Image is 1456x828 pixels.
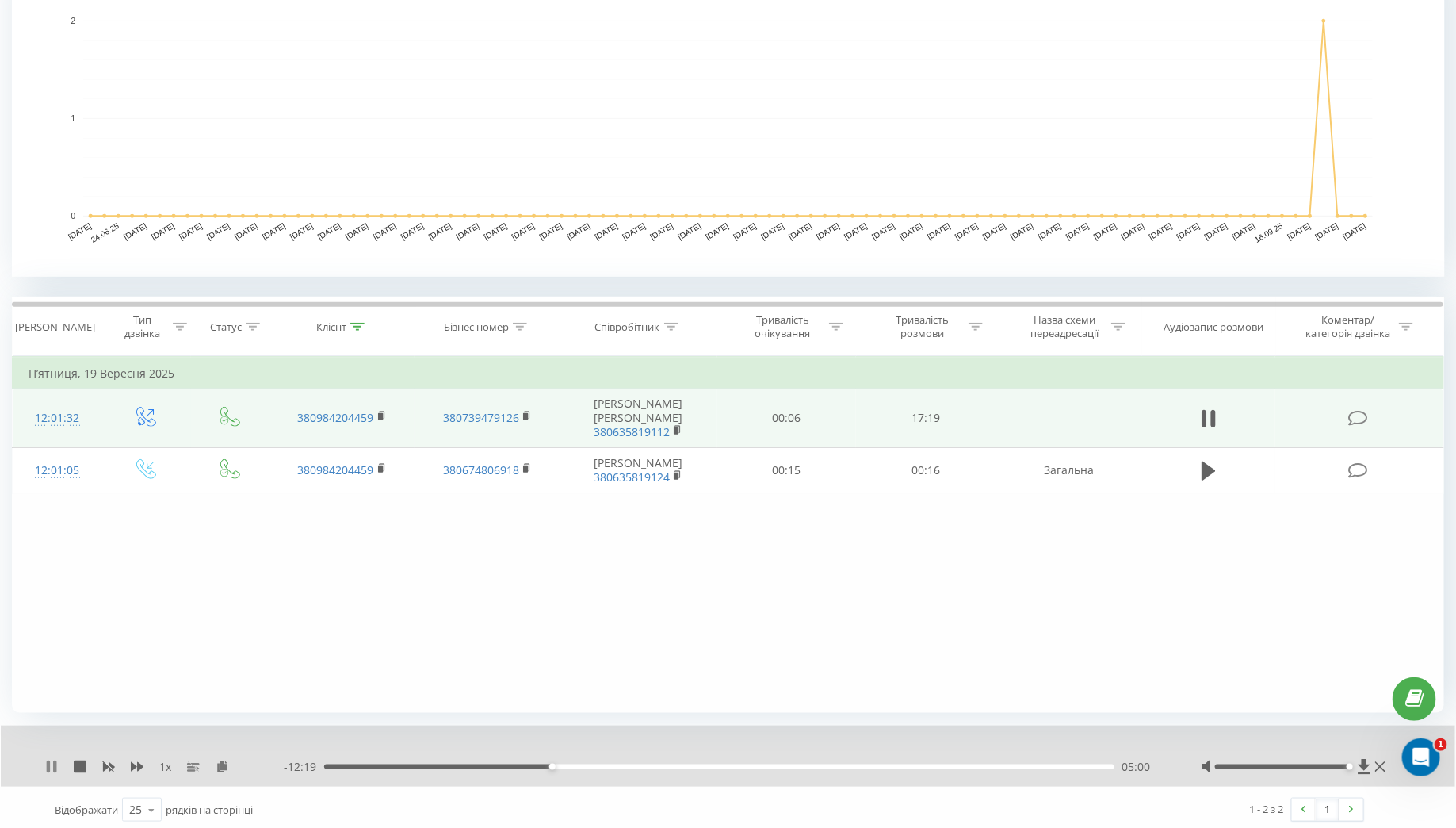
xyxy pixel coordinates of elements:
[870,221,896,241] text: [DATE]
[1120,221,1146,241] text: [DATE]
[71,212,75,220] text: 0
[815,221,841,241] text: [DATE]
[29,455,86,486] div: 12:01:05
[129,802,142,818] div: 25
[1435,738,1447,751] span: 1
[732,221,758,241] text: [DATE]
[1347,764,1353,770] div: Accessibility label
[996,447,1141,493] td: Загальна
[560,389,717,448] td: [PERSON_NAME] [PERSON_NAME]
[55,803,118,817] span: Відображати
[649,221,675,241] text: [DATE]
[898,221,924,241] text: [DATE]
[455,221,481,241] text: [DATE]
[116,313,169,340] div: Тип дзвінка
[1316,799,1339,821] a: 1
[29,403,86,434] div: 12:01:32
[427,221,453,241] text: [DATE]
[843,221,869,241] text: [DATE]
[621,221,648,241] text: [DATE]
[233,221,259,241] text: [DATE]
[289,221,315,241] text: [DATE]
[443,410,519,425] a: 380739479126
[717,447,856,493] td: 00:15
[298,462,374,477] a: 380984204459
[205,221,231,241] text: [DATE]
[1148,221,1174,241] text: [DATE]
[316,320,346,334] div: Клієнт
[510,221,537,241] text: [DATE]
[122,221,148,241] text: [DATE]
[1302,313,1395,340] div: Коментар/категорія дзвінка
[1286,221,1313,241] text: [DATE]
[560,447,717,493] td: [PERSON_NAME]
[166,803,253,817] span: рядків на сторінці
[90,221,121,244] text: 24.06.25
[483,221,509,241] text: [DATE]
[178,221,204,241] text: [DATE]
[159,759,171,775] span: 1 x
[1342,221,1368,241] text: [DATE]
[1122,759,1151,775] span: 05:00
[13,358,1444,389] td: П’ятниця, 19 Вересня 2025
[717,389,856,448] td: 00:06
[1037,221,1063,241] text: [DATE]
[1009,221,1035,241] text: [DATE]
[953,221,980,241] text: [DATE]
[444,320,509,334] div: Бізнес номер
[15,320,95,334] div: [PERSON_NAME]
[1022,313,1107,340] div: Назва схеми переадресації
[740,313,825,340] div: Тривалість очікування
[538,221,564,241] text: [DATE]
[1250,801,1284,817] div: 1 - 2 з 2
[594,470,670,485] a: 380635819124
[1064,221,1091,241] text: [DATE]
[677,221,703,241] text: [DATE]
[284,759,324,775] span: - 12:19
[1203,221,1229,241] text: [DATE]
[704,221,730,241] text: [DATE]
[981,221,1007,241] text: [DATE]
[1092,221,1118,241] text: [DATE]
[443,462,519,477] a: 380674806918
[856,389,996,448] td: 17:19
[759,221,785,241] text: [DATE]
[71,17,75,25] text: 2
[856,447,996,493] td: 00:16
[210,320,242,334] div: Статус
[1402,738,1440,776] iframe: Intercom live chat
[1175,221,1202,241] text: [DATE]
[595,320,660,334] div: Співробітник
[71,114,75,123] text: 1
[344,221,370,241] text: [DATE]
[880,313,965,340] div: Тривалість розмови
[566,221,592,241] text: [DATE]
[549,764,556,770] div: Accessibility label
[1231,221,1257,241] text: [DATE]
[67,221,93,241] text: [DATE]
[1314,221,1340,241] text: [DATE]
[316,221,342,241] text: [DATE]
[372,221,398,241] text: [DATE]
[926,221,952,241] text: [DATE]
[150,221,176,241] text: [DATE]
[594,424,670,439] a: 380635819112
[298,410,374,425] a: 380984204459
[1164,320,1263,334] div: Аудіозапис розмови
[399,221,426,241] text: [DATE]
[1253,221,1285,244] text: 16.09.25
[787,221,813,241] text: [DATE]
[594,221,620,241] text: [DATE]
[261,221,287,241] text: [DATE]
